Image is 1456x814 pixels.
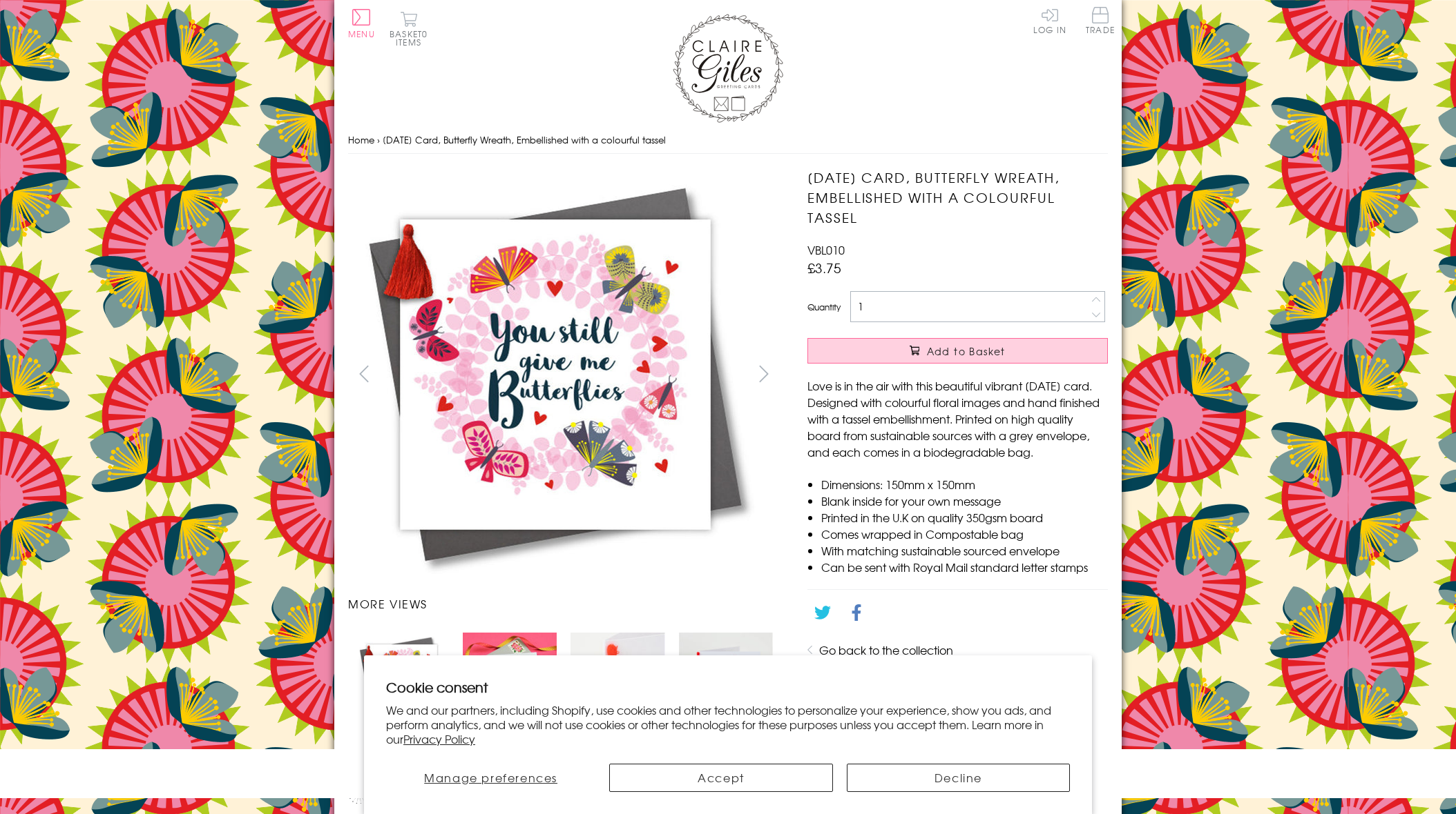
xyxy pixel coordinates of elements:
button: prev [348,358,379,389]
h2: Cookie consent [386,677,1070,697]
span: Manage preferences [424,769,557,786]
button: Menu [348,9,375,38]
button: Accept [609,764,832,792]
img: Valentine's Day Card, Butterfly Wreath, Embellished with a colourful tassel [780,168,1194,582]
img: Valentine's Day Card, Butterfly Wreath, Embellished with a colourful tassel [463,633,557,726]
li: Comes wrapped in Compostable bag [821,526,1108,542]
span: › [377,133,380,146]
li: Carousel Page 2 [456,626,564,733]
button: Manage preferences [386,764,595,792]
span: Menu [348,28,375,40]
nav: breadcrumbs [348,126,1108,155]
a: Go back to the collection [819,642,953,658]
li: Carousel Page 3 [564,626,671,733]
li: Blank inside for your own message [821,493,1108,509]
a: Log In [1033,7,1066,34]
img: Valentine's Day Card, Butterfly Wreath, Embellished with a colourful tassel [355,633,449,726]
img: Valentine's Day Card, Butterfly Wreath, Embellished with a colourful tassel [571,633,664,726]
button: Decline [847,764,1070,792]
label: Quantity [807,301,841,313]
li: Carousel Page 1 (Current Slide) [348,626,456,733]
a: Privacy Policy [403,731,475,747]
span: Add to Basket [927,344,1006,358]
a: Home [348,133,374,146]
li: Carousel Page 4 [672,626,780,733]
span: £3.75 [807,258,841,277]
img: Valentine's Day Card, Butterfly Wreath, Embellished with a colourful tassel [679,633,773,726]
li: With matching sustainable sourced envelope [821,542,1108,559]
li: Can be sent with Royal Mail standard letter stamps [821,559,1108,575]
p: Love is in the air with this beautiful vibrant [DATE] card. Designed with colourful floral images... [807,377,1108,460]
li: Dimensions: 150mm x 150mm [821,476,1108,493]
ul: Carousel Pagination [348,626,780,733]
span: VBL010 [807,241,845,258]
span: Trade [1086,7,1115,34]
span: 0 items [396,28,428,48]
button: Basket0 items [390,11,428,46]
img: Claire Giles Greetings Cards [673,14,783,123]
img: Valentine's Day Card, Butterfly Wreath, Embellished with a colourful tassel [348,168,763,582]
button: next [749,358,780,389]
a: Trade [1086,7,1115,37]
li: Printed in the U.K on quality 350gsm board [821,509,1108,526]
h1: [DATE] Card, Butterfly Wreath, Embellished with a colourful tassel [807,168,1108,227]
h3: More views [348,595,780,612]
p: We and our partners, including Shopify, use cookies and other technologies to personalize your ex... [386,703,1070,746]
button: Add to Basket [807,338,1108,364]
span: [DATE] Card, Butterfly Wreath, Embellished with a colourful tassel [383,133,666,146]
